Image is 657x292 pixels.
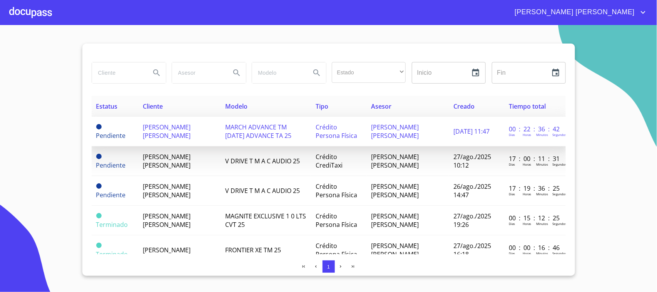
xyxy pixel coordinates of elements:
p: Dias [509,162,515,166]
span: Creado [453,102,475,111]
p: Segundos [552,222,567,226]
span: [PERSON_NAME] [PERSON_NAME] [371,153,419,169]
span: 27/ago./2025 16:18 [453,242,491,258]
p: Horas [523,222,531,226]
span: V DRIVE T M A C AUDIO 25 [225,157,300,165]
span: Pendiente [96,131,126,140]
span: Pendiente [96,191,126,199]
span: Terminado [96,243,102,248]
input: search [92,62,144,83]
p: Minutos [536,162,548,166]
span: [PERSON_NAME] [PERSON_NAME] [143,123,191,140]
p: Segundos [552,251,567,255]
span: 27/ago./2025 19:26 [453,212,491,229]
span: 26/ago./2025 14:47 [453,182,491,199]
span: Crédito CrediTaxi [316,153,343,169]
span: [PERSON_NAME] [PERSON_NAME] [143,212,191,229]
span: Crédito Persona Física [316,242,357,258]
span: Terminado [96,250,128,258]
span: Crédito Persona Física [316,182,357,199]
p: 17 : 00 : 11 : 31 [509,154,561,163]
p: Minutos [536,222,548,226]
button: account of current user [509,6,648,18]
span: Pendiente [96,161,126,169]
span: [PERSON_NAME] [PERSON_NAME] [143,153,191,169]
span: Pendiente [96,183,102,189]
button: Search [147,64,166,82]
span: Asesor [371,102,391,111]
span: Crédito Persona Física [316,212,357,229]
button: Search [227,64,246,82]
span: Terminado [96,220,128,229]
span: Modelo [225,102,247,111]
p: Horas [523,162,531,166]
p: Minutos [536,251,548,255]
input: search [252,62,304,83]
span: 1 [327,264,330,270]
span: Cliente [143,102,163,111]
span: Pendiente [96,124,102,129]
p: Horas [523,251,531,255]
span: FRONTIER XE TM 25 [225,246,281,254]
p: Horas [523,192,531,196]
span: MARCH ADVANCE TM [DATE] ADVANCE TA 25 [225,123,291,140]
p: Dias [509,192,515,196]
p: 00 : 00 : 16 : 46 [509,243,561,252]
p: Dias [509,222,515,226]
span: [PERSON_NAME] [PERSON_NAME] [371,212,419,229]
p: Segundos [552,162,567,166]
p: 17 : 19 : 36 : 25 [509,184,561,193]
p: Segundos [552,133,567,137]
span: [PERSON_NAME] [PERSON_NAME] [143,182,191,199]
button: 1 [323,260,335,273]
span: 27/ago./2025 10:12 [453,153,491,169]
p: Dias [509,133,515,137]
p: Minutos [536,192,548,196]
button: Search [308,64,326,82]
p: Segundos [552,192,567,196]
span: Pendiente [96,154,102,159]
p: Horas [523,133,531,137]
span: [PERSON_NAME] [143,246,191,254]
span: MAGNITE EXCLUSIVE 1 0 LTS CVT 25 [225,212,306,229]
span: Crédito Persona Física [316,123,357,140]
p: Minutos [536,133,548,137]
p: Dias [509,251,515,255]
div: ​ [332,62,406,83]
span: Tiempo total [509,102,546,111]
span: [PERSON_NAME] [PERSON_NAME] [371,182,419,199]
span: Estatus [96,102,118,111]
input: search [172,62,224,83]
span: [PERSON_NAME] [PERSON_NAME] [509,6,639,18]
span: [DATE] 11:47 [453,127,490,136]
span: Tipo [316,102,328,111]
span: V DRIVE T M A C AUDIO 25 [225,186,300,195]
p: 00 : 15 : 12 : 25 [509,214,561,222]
span: [PERSON_NAME] [PERSON_NAME] [371,242,419,258]
p: 00 : 22 : 36 : 42 [509,125,561,133]
span: [PERSON_NAME] [PERSON_NAME] [371,123,419,140]
span: Terminado [96,213,102,218]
